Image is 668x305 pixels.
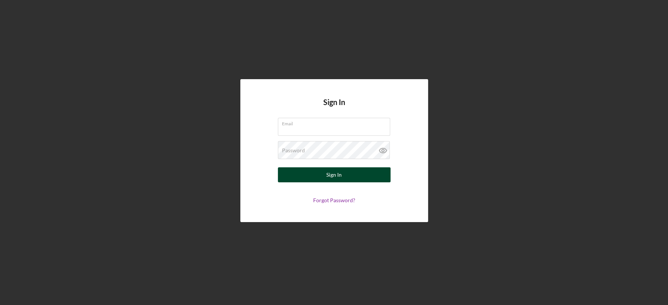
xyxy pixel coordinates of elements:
[282,147,305,153] label: Password
[326,167,342,182] div: Sign In
[323,98,345,118] h4: Sign In
[282,118,390,126] label: Email
[313,197,355,203] a: Forgot Password?
[278,167,391,182] button: Sign In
